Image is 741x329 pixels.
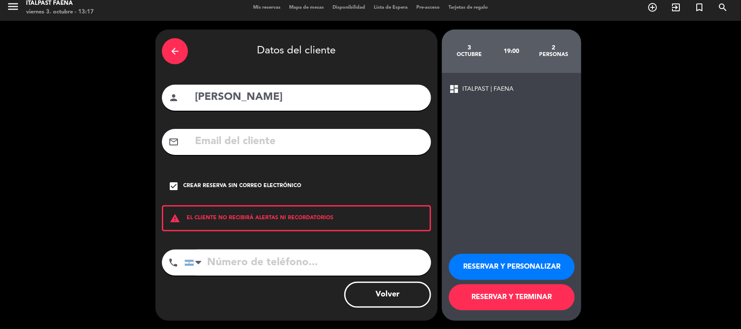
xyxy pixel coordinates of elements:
span: Tarjetas de regalo [444,5,492,10]
div: Crear reserva sin correo electrónico [183,182,301,191]
i: arrow_back [170,46,180,56]
div: Datos del cliente [162,36,431,66]
span: Lista de Espera [369,5,412,10]
i: search [718,2,728,13]
span: Mapa de mesas [285,5,328,10]
div: 2 [533,44,575,51]
span: ITALPAST | FAENA [462,84,514,94]
button: Volver [344,282,431,308]
span: dashboard [449,84,459,94]
i: warning [163,213,187,224]
i: turned_in_not [694,2,705,13]
span: Pre-acceso [412,5,444,10]
div: personas [533,51,575,58]
div: viernes 3. octubre - 13:17 [26,8,94,16]
i: check_box [168,181,179,191]
input: Email del cliente [194,133,425,151]
div: Argentina: +54 [185,250,205,275]
i: add_circle_outline [647,2,658,13]
i: phone [168,257,178,268]
button: RESERVAR Y TERMINAR [449,284,575,310]
div: 3 [448,44,491,51]
div: EL CLIENTE NO RECIBIRÁ ALERTAS NI RECORDATORIOS [162,205,431,231]
span: Disponibilidad [328,5,369,10]
i: mail_outline [168,137,179,147]
span: Mis reservas [249,5,285,10]
input: Número de teléfono... [184,250,431,276]
i: exit_to_app [671,2,681,13]
i: person [168,92,179,103]
input: Nombre del cliente [194,89,425,106]
button: RESERVAR Y PERSONALIZAR [449,254,575,280]
div: octubre [448,51,491,58]
div: 19:00 [491,36,533,66]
